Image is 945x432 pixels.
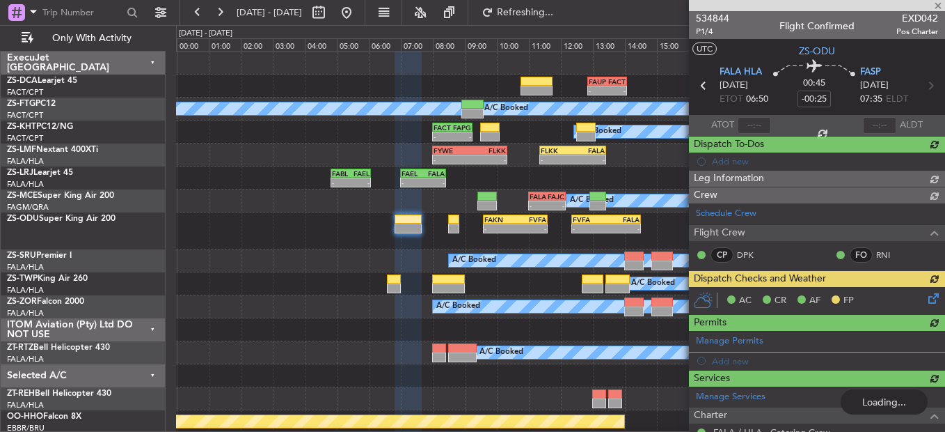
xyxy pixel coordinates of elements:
span: Refreshing... [496,8,555,17]
div: FACT [607,77,626,86]
span: ELDT [886,93,908,107]
div: - [589,86,607,95]
span: Only With Activity [36,33,147,43]
div: 09:00 [465,38,497,51]
span: [DATE] - [DATE] [237,6,302,19]
div: A/C Booked [578,121,621,142]
div: - [606,224,640,233]
a: ZT-RTZBell Helicopter 430 [7,344,110,352]
span: ZS-TWP [7,275,38,283]
div: - [452,132,471,141]
div: FYWE [434,146,470,155]
button: Refreshing... [475,1,559,24]
div: - [423,178,445,187]
a: ZS-ZORFalcon 2000 [7,298,84,306]
span: ZT-REH [7,389,35,398]
div: 03:00 [273,38,305,51]
div: A/C Booked [631,273,675,294]
button: Only With Activity [15,27,151,49]
a: FALA/HLA [7,179,44,190]
div: - [547,201,564,210]
div: FALA [573,146,605,155]
div: - [541,155,573,164]
span: ZT-RTZ [7,344,33,352]
div: - [607,86,626,95]
a: FALA/HLA [7,354,44,364]
span: ZS-LMF [7,146,36,154]
span: ZS-LRJ [7,169,33,177]
div: FACT [434,123,452,132]
div: 05:00 [337,38,369,51]
a: OO-HHOFalcon 8X [7,412,81,421]
a: FALA/HLA [7,308,44,318]
div: 06:00 [369,38,401,51]
span: 534844 [696,11,729,26]
div: 11:00 [529,38,561,51]
div: FALA [606,215,640,224]
span: FALA HLA [720,65,762,79]
div: A/C Booked [570,190,614,211]
a: ZS-SRUPremier I [7,252,72,260]
a: FACT/CPT [7,110,43,121]
div: - [573,224,606,233]
span: ZS-ZOR [7,298,37,306]
div: FABL [332,169,351,178]
a: ZS-LMFNextant 400XTi [7,146,98,154]
a: FALA/HLA [7,400,44,410]
div: 14:00 [625,38,657,51]
div: FVFA [573,215,606,224]
button: UTC [692,43,717,55]
div: - [434,132,452,141]
div: FAEL [402,169,423,178]
a: ZT-REHBell Helicopter 430 [7,389,111,398]
div: 00:00 [177,38,209,51]
div: FALA [530,192,547,201]
div: 02:00 [241,38,273,51]
div: A/C Booked [436,296,480,317]
div: Loading... [841,389,928,415]
div: - [530,201,547,210]
span: ZS-ODU [799,44,835,59]
div: FAPG [452,123,471,132]
span: 00:45 [803,77,825,91]
div: FAUP [589,77,607,86]
span: FASP [860,65,881,79]
span: ZS-FTG [7,100,35,108]
a: FACT/CPT [7,87,43,98]
div: - [573,155,605,164]
div: 12:00 [561,38,593,51]
a: ZS-ODUSuper King Air 200 [7,215,116,223]
div: - [351,178,370,187]
div: 04:00 [305,38,337,51]
div: 07:00 [401,38,433,51]
a: ZS-DCALearjet 45 [7,77,77,85]
div: - [402,178,423,187]
div: 13:00 [593,38,625,51]
div: FLKK [541,146,573,155]
span: Pos Charter [896,26,938,38]
div: - [515,224,546,233]
a: FAGM/QRA [7,202,49,213]
div: A/C Booked [452,250,496,271]
span: ZS-MCE [7,192,38,200]
a: ZS-FTGPC12 [7,100,56,108]
div: 10:00 [497,38,529,51]
span: ALDT [900,118,923,132]
div: 15:00 [657,38,689,51]
div: - [332,178,351,187]
span: P1/4 [696,26,729,38]
div: [DATE] - [DATE] [179,28,232,40]
a: ZS-KHTPC12/NG [7,123,73,131]
span: OO-HHO [7,412,43,421]
div: A/C Booked [479,342,523,363]
span: ZS-KHT [7,123,36,131]
div: - [470,155,506,164]
span: [DATE] [860,79,889,93]
div: A/C Booked [484,98,528,119]
div: FAEL [351,169,370,178]
div: FAJC [547,192,564,201]
div: FVFA [515,215,546,224]
div: 08:00 [433,38,465,51]
span: ETOT [720,93,742,107]
span: ATOT [711,118,734,132]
